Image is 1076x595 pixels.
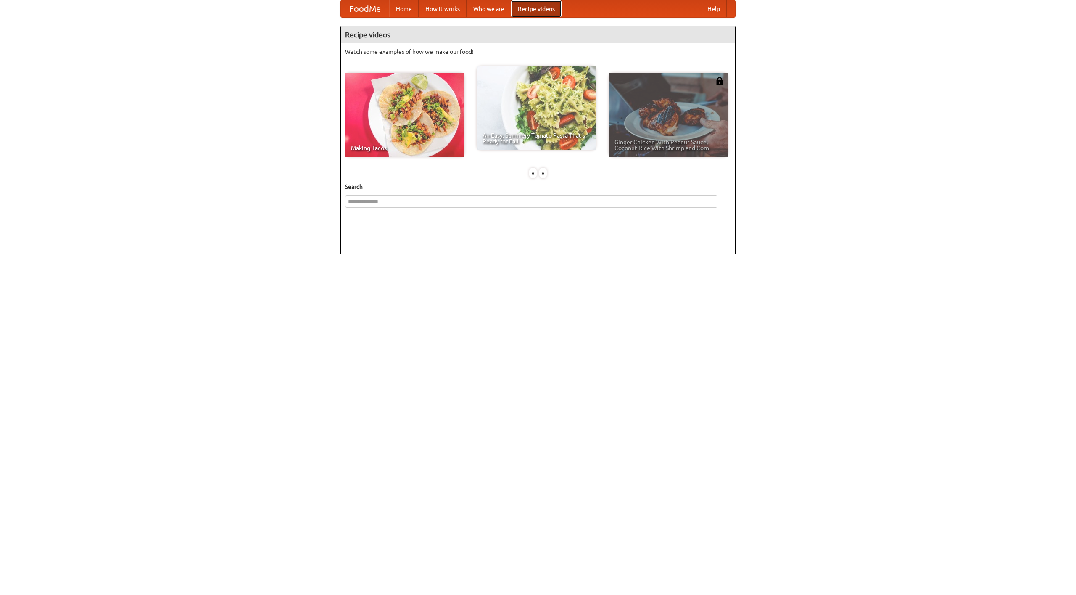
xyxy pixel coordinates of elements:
h5: Search [345,182,731,191]
a: FoodMe [341,0,389,17]
a: An Easy, Summery Tomato Pasta That's Ready for Fall [477,66,596,150]
span: An Easy, Summery Tomato Pasta That's Ready for Fall [483,132,590,144]
a: How it works [419,0,467,17]
a: Making Tacos [345,73,464,157]
a: Help [701,0,727,17]
a: Who we are [467,0,511,17]
p: Watch some examples of how we make our food! [345,48,731,56]
h4: Recipe videos [341,26,735,43]
a: Recipe videos [511,0,562,17]
a: Home [389,0,419,17]
div: « [529,168,537,178]
img: 483408.png [715,77,724,85]
div: » [539,168,547,178]
span: Making Tacos [351,145,459,151]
